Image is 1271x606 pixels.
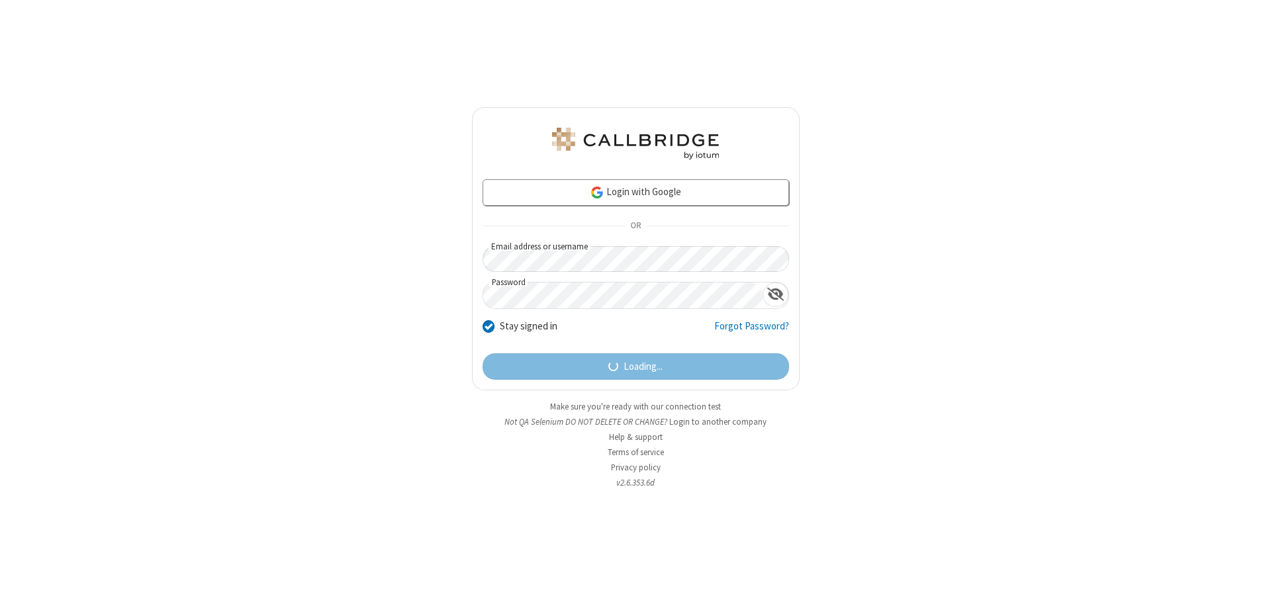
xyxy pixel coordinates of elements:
img: QA Selenium DO NOT DELETE OR CHANGE [549,128,722,159]
span: OR [625,217,646,236]
label: Stay signed in [500,319,557,334]
button: Login to another company [669,415,767,428]
li: v2.6.353.6d [472,476,800,489]
a: Help & support [609,431,663,443]
button: Loading... [483,353,789,380]
a: Login with Google [483,179,789,206]
input: Email address or username [483,246,789,272]
a: Privacy policy [611,462,661,473]
iframe: Chat [1238,572,1261,597]
span: Loading... [624,359,663,374]
a: Make sure you're ready with our connection test [550,401,721,412]
img: google-icon.png [590,185,604,200]
input: Password [483,282,763,308]
a: Forgot Password? [714,319,789,344]
div: Show password [763,282,788,307]
li: Not QA Selenium DO NOT DELETE OR CHANGE? [472,415,800,428]
a: Terms of service [608,447,664,458]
